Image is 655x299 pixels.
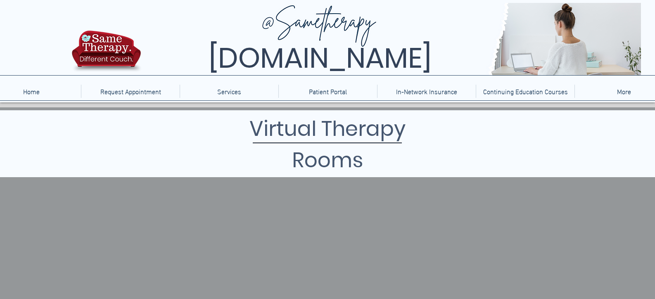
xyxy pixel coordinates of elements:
[613,85,635,98] p: More
[69,29,143,78] img: TBH.US
[377,85,476,98] a: In-Network Insurance
[180,85,278,98] div: Services
[209,38,432,78] span: [DOMAIN_NAME]
[96,85,165,98] p: Request Appointment
[213,85,245,98] p: Services
[143,3,641,75] img: Same Therapy, Different Couch. TelebehavioralHealth.US
[476,85,574,98] a: Continuing Education Courses
[202,113,453,176] h1: Virtual Therapy Rooms
[81,85,180,98] a: Request Appointment
[392,85,461,98] p: In-Network Insurance
[278,85,377,98] a: Patient Portal
[305,85,351,98] p: Patient Portal
[19,85,44,98] p: Home
[479,85,572,98] p: Continuing Education Courses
